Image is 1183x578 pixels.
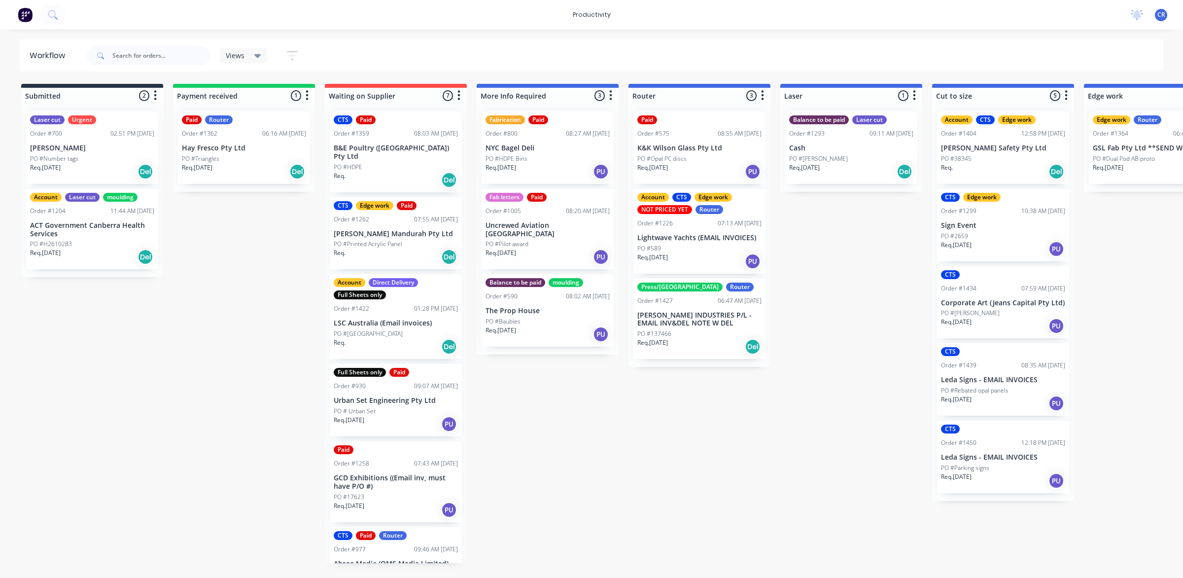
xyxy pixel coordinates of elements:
[789,144,913,152] p: Cash
[941,438,976,447] div: Order #1450
[482,274,614,347] div: Balance to be paidmouldingOrder #59008:02 AM [DATE]The Prop HousePO #BaublesReq.[DATE]PU
[414,459,458,468] div: 07:43 AM [DATE]
[330,111,462,192] div: CTSPaidOrder #135908:03 AM [DATE]B&E Poultry ([GEOGRAPHIC_DATA]) Pty LtdPO #HDPEReq.Del
[593,326,609,342] div: PU
[486,240,528,249] p: PO #Pilot award
[941,115,973,124] div: Account
[1021,438,1065,447] div: 12:18 PM [DATE]
[334,319,458,327] p: LSC Australia (Email invoices)
[941,221,1065,230] p: Sign Event
[789,154,848,163] p: PO #[PERSON_NAME]
[696,205,723,214] div: Router
[103,193,138,202] div: moulding
[941,232,968,241] p: PO #2659
[637,219,673,228] div: Order #1226
[527,193,547,202] div: Paid
[482,111,614,184] div: FabricationPaidOrder #80008:27 AM [DATE]NYC Bagel DeliPO #HDPE BinsReq.[DATE]PU
[182,144,306,152] p: Hay Fresco Pty Ltd
[941,347,960,356] div: CTS
[262,129,306,138] div: 06:16 AM [DATE]
[941,425,960,433] div: CTS
[937,189,1069,261] div: CTSEdge workOrder #129910:38 AM [DATE]Sign EventPO #2659Req.[DATE]PU
[379,531,407,540] div: Router
[30,221,154,238] p: ACT Government Canberra Health Services
[138,249,153,265] div: Del
[110,129,154,138] div: 02:51 PM [DATE]
[182,154,219,163] p: PO #Triangles
[637,163,668,172] p: Req. [DATE]
[356,201,393,210] div: Edge work
[441,502,457,518] div: PU
[334,531,352,540] div: CTS
[441,172,457,188] div: Del
[637,283,723,291] div: Press/[GEOGRAPHIC_DATA]
[718,129,762,138] div: 08:55 AM [DATE]
[486,144,610,152] p: NYC Bagel Deli
[1021,284,1065,293] div: 07:59 AM [DATE]
[633,111,765,184] div: PaidOrder #57508:55 AM [DATE]K&K Wilson Glass Pty LtdPO #Opal PC discsReq.[DATE]PU
[441,249,457,265] div: Del
[334,163,362,172] p: PO #HDPE
[941,309,1000,318] p: PO #[PERSON_NAME]
[1093,115,1130,124] div: Edge work
[334,502,364,510] p: Req. [DATE]
[334,172,346,181] p: Req.
[369,278,418,287] div: Direct Delivery
[330,441,462,522] div: PaidOrder #125807:43 AM [DATE]GCD Exhibitions ((Email inv, must have P/O #)PO #17623Req.[DATE]PU
[330,197,462,270] div: CTSEdge workPaidOrder #126207:55 AM [DATE][PERSON_NAME] Mandurah Pty LtdPO #Printed Acrylic Panel...
[30,50,70,62] div: Workflow
[334,304,369,313] div: Order #1422
[633,189,765,274] div: AccountCTSEdge workNOT PRICED YETRouterOrder #122607:13 AM [DATE]Lightwave Yachts (EMAIL INVOICES...
[334,397,458,405] p: Urban Set Engineering Pty Ltd
[486,278,545,287] div: Balance to be paid
[289,164,305,180] div: Del
[486,307,610,315] p: The Prop House
[18,7,33,22] img: Factory
[1093,163,1123,172] p: Req. [DATE]
[941,453,1065,462] p: Leda Signs - EMAIL INVOICES
[334,249,346,257] p: Req.
[1134,115,1161,124] div: Router
[30,207,66,216] div: Order #1204
[941,318,972,326] p: Req. [DATE]
[566,292,610,301] div: 08:02 AM [DATE]
[937,266,1069,339] div: CTSOrder #143407:59 AM [DATE]Corporate Art (Jeans Capital Pty Ltd)PO #[PERSON_NAME]Req.[DATE]PU
[334,144,458,161] p: B&E Poultry ([GEOGRAPHIC_DATA]) Pty Ltd
[941,241,972,250] p: Req. [DATE]
[941,207,976,216] div: Order #1299
[637,154,687,163] p: PO #Opal PC discs
[1048,318,1064,334] div: PU
[486,317,521,326] p: PO #Baubles
[441,339,457,355] div: Del
[441,416,457,432] div: PU
[568,7,616,22] div: productivity
[941,376,1065,384] p: Leda Signs - EMAIL INVOICES
[414,304,458,313] div: 01:28 PM [DATE]
[334,129,369,138] div: Order #1359
[389,368,409,377] div: Paid
[334,416,364,425] p: Req. [DATE]
[941,163,953,172] p: Req.
[1021,129,1065,138] div: 12:58 PM [DATE]
[414,382,458,391] div: 09:07 AM [DATE]
[334,230,458,238] p: [PERSON_NAME] Mandurah Pty Ltd
[785,111,917,184] div: Balance to be paidLaser cutOrder #129309:11 AM [DATE]CashPO #[PERSON_NAME]Req.[DATE]Del
[68,115,96,124] div: Urgent
[205,115,233,124] div: Router
[637,253,668,262] p: Req. [DATE]
[897,164,912,180] div: Del
[182,129,217,138] div: Order #1362
[334,459,369,468] div: Order #1258
[637,129,669,138] div: Order #575
[486,115,525,124] div: Fabrication
[941,386,1009,395] p: PO #Rebated opal panels
[633,279,765,360] div: Press/[GEOGRAPHIC_DATA]RouterOrder #142706:47 AM [DATE][PERSON_NAME] INDUSTRIES P/L - EMAIL INV&D...
[26,111,158,184] div: Laser cutUrgentOrder #70002:51 PM [DATE][PERSON_NAME]PO #Number tagsReq.[DATE]Del
[486,207,521,216] div: Order #1005
[637,144,762,152] p: K&K Wilson Glass Pty Ltd
[30,129,62,138] div: Order #700
[718,296,762,305] div: 06:47 AM [DATE]
[334,115,352,124] div: CTS
[397,201,417,210] div: Paid
[941,299,1065,307] p: Corporate Art (Jeans Capital Pty Ltd)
